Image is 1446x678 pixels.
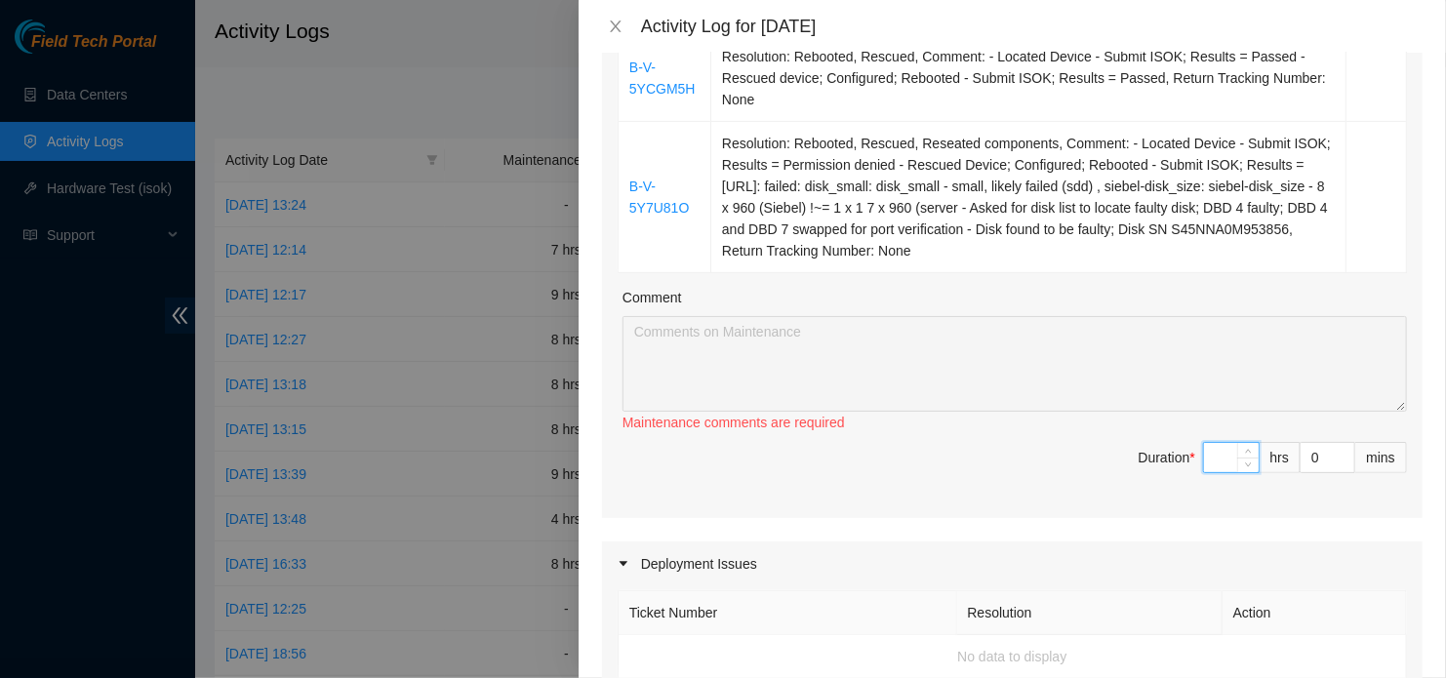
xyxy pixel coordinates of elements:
div: Duration [1139,447,1195,468]
button: Close [602,18,629,36]
span: down [1243,459,1255,471]
span: Increase Value [1237,443,1259,458]
a: B-V-5Y7U81O [629,179,689,216]
th: Ticket Number [619,591,957,635]
div: mins [1355,442,1407,473]
div: Maintenance comments are required [623,412,1407,433]
td: Resolution: Rebooted, Rescued, Reseated components, Comment: - Located Device - Submit ISOK; Resu... [711,122,1346,273]
div: hrs [1260,442,1301,473]
th: Resolution [957,591,1223,635]
span: up [1243,445,1255,457]
span: close [608,19,623,34]
label: Comment [623,287,682,308]
th: Action [1223,591,1407,635]
span: caret-right [618,558,629,570]
span: Decrease Value [1237,458,1259,472]
a: B-V-5YCGM5H [629,60,696,97]
td: Resolution: Rebooted, Rescued, Comment: - Located Device - Submit ISOK; Results = Passed - Rescue... [711,35,1346,122]
div: Activity Log for [DATE] [641,16,1423,37]
textarea: Comment [623,316,1407,412]
div: Deployment Issues [602,541,1423,586]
